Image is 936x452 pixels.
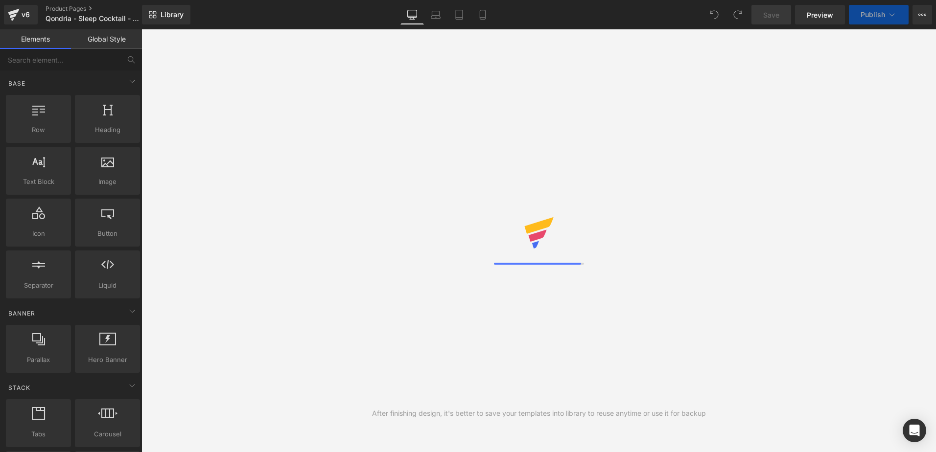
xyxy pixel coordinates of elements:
button: More [913,5,932,24]
span: Stack [7,383,31,392]
span: Separator [9,280,68,291]
a: Mobile [471,5,494,24]
span: Qondria - Sleep Cocktail - Special Offer [46,15,140,23]
span: Save [763,10,779,20]
a: Product Pages [46,5,158,13]
a: Global Style [71,29,142,49]
span: Preview [807,10,833,20]
a: v6 [4,5,38,24]
button: Publish [849,5,909,24]
span: Text Block [9,177,68,187]
span: Parallax [9,355,68,365]
a: New Library [142,5,190,24]
span: Carousel [78,429,137,439]
div: After finishing design, it's better to save your templates into library to reuse anytime or use i... [372,408,706,419]
span: Button [78,228,137,239]
span: Banner [7,309,36,318]
button: Redo [728,5,748,24]
span: Heading [78,125,137,135]
span: Base [7,79,26,88]
a: Desktop [400,5,424,24]
a: Laptop [424,5,447,24]
span: Hero Banner [78,355,137,365]
span: Row [9,125,68,135]
span: Tabs [9,429,68,439]
span: Image [78,177,137,187]
span: Liquid [78,280,137,291]
div: v6 [20,8,32,21]
span: Library [161,10,184,19]
a: Tablet [447,5,471,24]
span: Icon [9,228,68,239]
span: Publish [861,11,885,19]
a: Preview [795,5,845,24]
button: Undo [704,5,724,24]
div: Open Intercom Messenger [903,419,926,442]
